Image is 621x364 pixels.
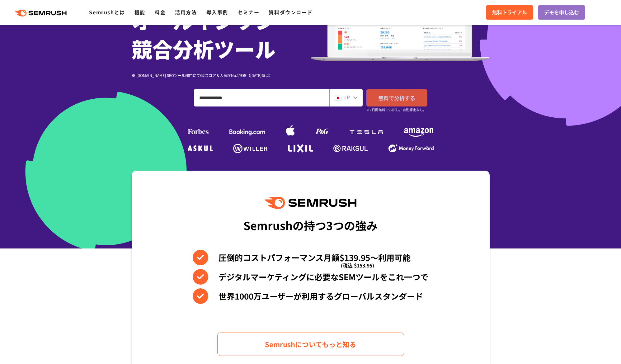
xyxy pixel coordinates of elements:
div: Semrushの持つ3つの強み [243,214,378,237]
a: 資料ダウンロード [269,8,313,16]
a: Semrushについてもっと知る [217,333,404,356]
span: Semrushについてもっと知る [265,339,356,350]
span: JP [344,93,350,101]
a: 無料で分析する [366,89,427,106]
span: 無料トライアル [492,8,527,17]
input: ドメイン、キーワードまたはURLを入力してください [194,89,329,106]
a: 機能 [134,8,145,16]
a: 活用方法 [175,8,197,16]
a: セミナー [238,8,259,16]
a: 無料トライアル [486,5,533,20]
h1: オールインワン 競合分析ツール [132,6,311,63]
a: デモを申し込む [538,5,585,20]
img: Semrush [265,197,356,209]
span: デモを申し込む [544,8,579,17]
a: Semrushとは [89,8,125,16]
div: ※ [DOMAIN_NAME] SEOツール部門にてG2スコア＆人気度No.1獲得（[DATE]時点） [132,72,311,78]
small: ※7日間無料でお試し。自動課金なし。 [366,107,426,113]
li: 圧倒的コストパフォーマンス月額$139.95〜利用可能 [193,250,428,265]
li: 世界1000万ユーザーが利用するグローバルスタンダード [193,288,428,304]
span: (税込 $153.95) [341,258,374,273]
a: 導入事例 [206,8,228,16]
span: 無料で分析する [378,94,415,102]
li: デジタルマーケティングに必要なSEMツールをこれ一つで [193,269,428,285]
a: 料金 [155,8,166,16]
